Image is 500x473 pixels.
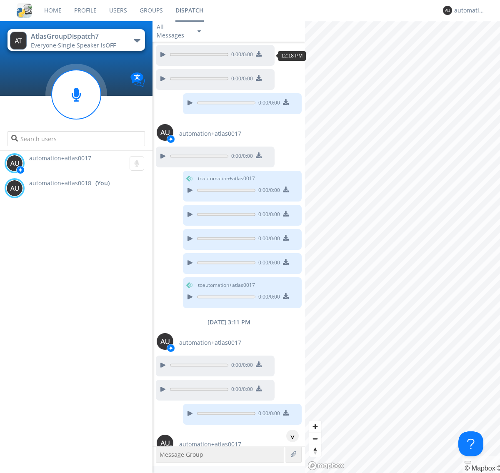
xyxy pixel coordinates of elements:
[255,410,280,419] span: 0:00 / 0:00
[283,293,289,299] img: download media button
[443,6,452,15] img: 373638.png
[283,410,289,416] img: download media button
[256,75,262,81] img: download media button
[281,53,302,59] span: 12:18 PM
[179,440,241,448] span: automation+atlas0017
[309,433,321,445] button: Zoom out
[105,41,116,49] span: OFF
[283,187,289,192] img: download media button
[31,41,125,50] div: Everyone ·
[307,461,344,471] a: Mapbox logo
[198,175,255,182] span: to automation+atlas0017
[157,23,190,40] div: All Messages
[256,386,262,391] img: download media button
[255,187,280,196] span: 0:00 / 0:00
[465,465,495,472] a: Mapbox
[29,179,91,187] span: automation+atlas0018
[179,129,241,138] span: automation+atlas0017
[458,431,483,456] iframe: Toggle Customer Support
[255,293,280,302] span: 0:00 / 0:00
[157,435,173,451] img: 373638.png
[228,75,253,84] span: 0:00 / 0:00
[454,6,485,15] div: automation+atlas0018
[179,339,241,347] span: automation+atlas0017
[283,259,289,265] img: download media button
[17,3,32,18] img: cddb5a64eb264b2086981ab96f4c1ba7
[255,235,280,244] span: 0:00 / 0:00
[255,99,280,108] span: 0:00 / 0:00
[286,430,299,442] div: ^
[228,152,253,162] span: 0:00 / 0:00
[58,41,116,49] span: Single Speaker is
[309,445,321,457] button: Reset bearing to north
[228,51,253,60] span: 0:00 / 0:00
[6,180,23,197] img: 373638.png
[95,179,110,187] div: (You)
[283,99,289,105] img: download media button
[157,333,173,350] img: 373638.png
[7,131,145,146] input: Search users
[255,259,280,268] span: 0:00 / 0:00
[198,281,255,289] span: to automation+atlas0017
[283,235,289,241] img: download media button
[465,461,471,463] button: Toggle attribution
[6,155,23,172] img: 373638.png
[31,32,125,41] div: AtlasGroupDispatch7
[256,361,262,367] img: download media button
[228,386,253,395] span: 0:00 / 0:00
[255,211,280,220] span: 0:00 / 0:00
[157,124,173,141] img: 373638.png
[130,72,145,87] img: Translation enabled
[256,152,262,158] img: download media button
[309,421,321,433] button: Zoom in
[10,32,27,50] img: 373638.png
[283,211,289,217] img: download media button
[256,51,262,57] img: download media button
[197,30,201,32] img: caret-down-sm.svg
[7,29,145,51] button: AtlasGroupDispatch7Everyone·Single Speaker isOFF
[152,318,305,326] div: [DATE] 3:11 PM
[228,361,253,371] span: 0:00 / 0:00
[29,154,91,162] span: automation+atlas0017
